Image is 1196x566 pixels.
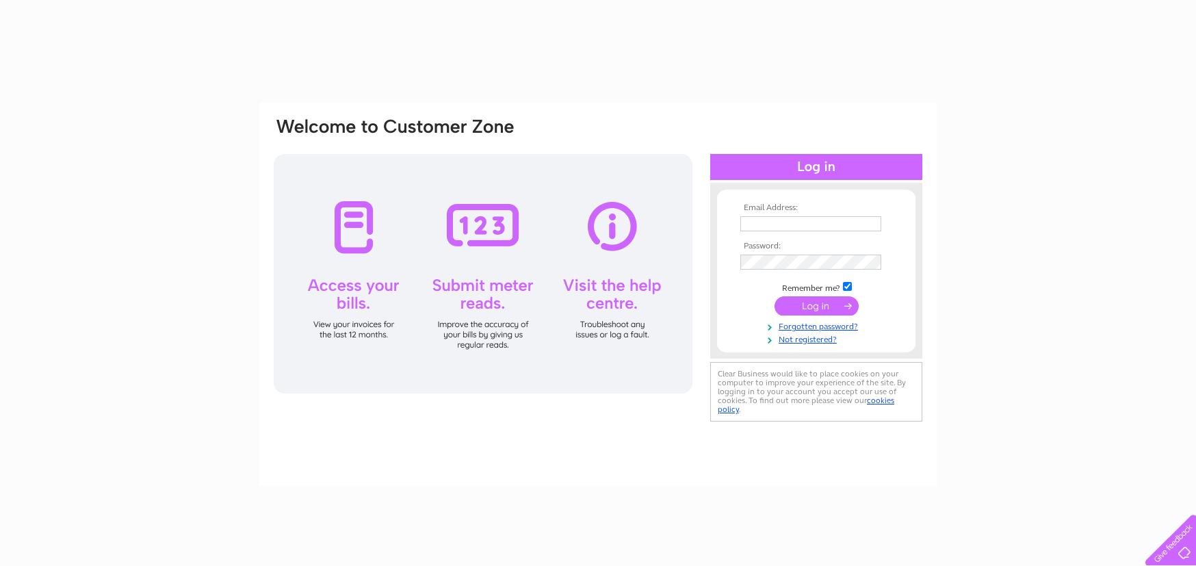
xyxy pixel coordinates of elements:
th: Email Address: [737,203,896,213]
td: Remember me? [737,280,896,294]
a: Forgotten password? [740,319,896,332]
a: cookies policy [718,396,894,414]
div: Clear Business would like to place cookies on your computer to improve your experience of the sit... [710,362,922,422]
th: Password: [737,242,896,251]
input: Submit [775,296,859,316]
a: Not registered? [740,332,896,345]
